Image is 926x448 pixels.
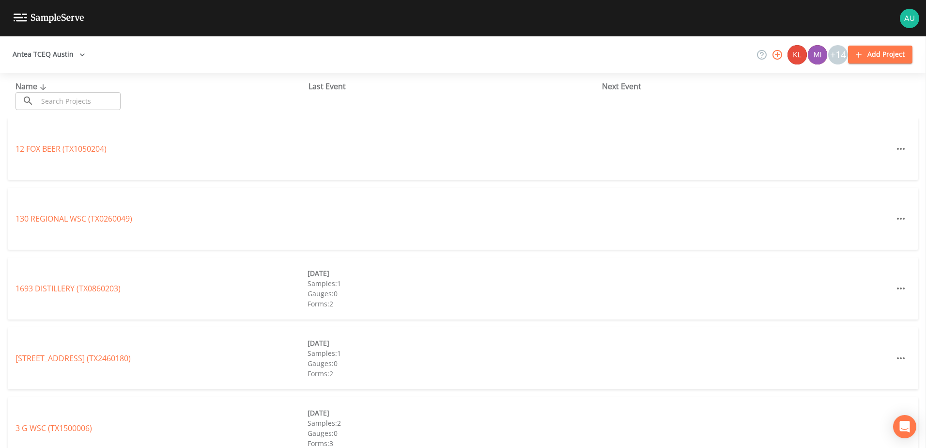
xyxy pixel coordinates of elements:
div: Open Intercom Messenger [893,415,916,438]
div: +14 [828,45,848,64]
a: [STREET_ADDRESS] (TX2460180) [15,353,131,364]
img: 12eab8baf8763a7aaab4b9d5825dc6f3 [900,9,919,28]
a: 3 G WSC (TX1500006) [15,423,92,433]
div: Gauges: 0 [308,428,600,438]
div: Forms: 2 [308,299,600,309]
span: Name [15,81,49,92]
div: Last Event [309,80,602,92]
div: [DATE] [308,338,600,348]
div: Next Event [602,80,895,92]
button: Add Project [848,46,912,64]
div: Gauges: 0 [308,288,600,299]
div: [DATE] [308,268,600,278]
img: 9c4450d90d3b8045b2e5fa62e4f92659 [787,45,807,64]
div: Gauges: 0 [308,358,600,368]
button: Antea TCEQ Austin [9,46,89,64]
div: [DATE] [308,408,600,418]
img: a1ea4ff7c53760f38bef77ef7c6649bf [808,45,827,64]
div: Kler Teran [787,45,807,64]
a: 12 FOX BEER (TX1050204) [15,144,107,154]
a: 130 REGIONAL WSC (TX0260049) [15,213,132,224]
div: Samples: 1 [308,278,600,288]
img: logo [14,14,84,23]
div: Samples: 2 [308,418,600,428]
div: Miriaha Caddie [807,45,828,64]
div: Samples: 1 [308,348,600,358]
a: 1693 DISTILLERY (TX0860203) [15,283,121,294]
input: Search Projects [38,92,121,110]
div: Forms: 2 [308,368,600,379]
